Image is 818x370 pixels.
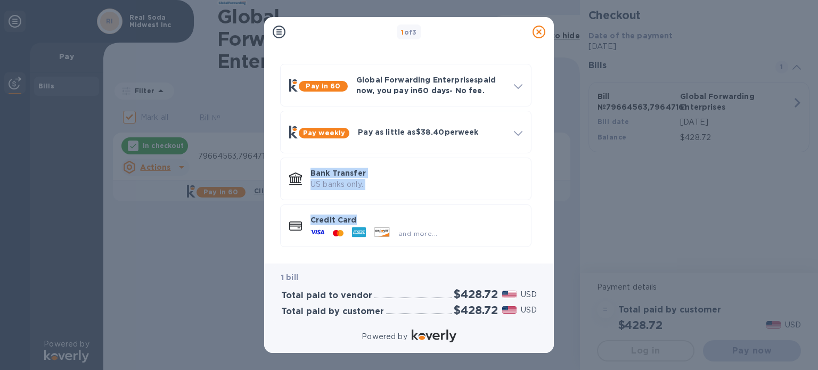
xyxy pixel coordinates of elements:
p: USD [521,289,537,300]
img: USD [502,291,517,298]
span: 1 [401,28,404,36]
b: 1 bill [281,273,298,282]
p: USD [521,305,537,316]
h2: $428.72 [454,287,498,301]
p: Powered by [362,331,407,342]
b: of 3 [401,28,417,36]
p: Global Forwarding Enterprises paid now, you pay in 60 days - No fee. [356,75,505,96]
h2: $428.72 [454,303,498,317]
img: Logo [412,330,456,342]
h3: Total paid by customer [281,307,384,317]
b: Pay in 60 [306,82,340,90]
p: Credit Card [310,215,522,225]
p: US banks only. [310,179,522,190]
b: Pay weekly [303,129,345,137]
img: USD [502,306,517,314]
p: Pay as little as $38.40 per week [358,127,505,137]
h3: Total paid to vendor [281,291,372,301]
p: Bank Transfer [310,168,522,178]
span: and more... [398,229,437,237]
